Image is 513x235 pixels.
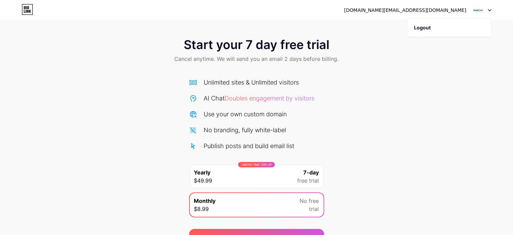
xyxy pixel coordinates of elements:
[204,125,286,135] div: No branding, fully white-label
[225,95,315,102] span: Doubles engagement by visitors
[344,7,466,14] div: [DOMAIN_NAME][EMAIL_ADDRESS][DOMAIN_NAME]
[204,141,294,150] div: Publish posts and build email list
[204,110,287,119] div: Use your own custom domain
[194,168,211,177] span: Yearly
[194,197,216,205] span: Monthly
[309,205,319,213] span: trial
[304,168,319,177] span: 7-day
[175,55,339,63] span: Cancel anytime. We will send you an email 2 days before billing.
[300,197,319,205] span: No free
[238,162,275,167] div: LIMITED TIME : 50% off
[471,4,484,17] img: nimchistore
[407,19,491,37] li: Logout
[204,78,299,87] div: Unlimited sites & Unlimited visitors
[204,94,315,103] div: AI Chat
[194,205,209,213] span: $8.99
[194,177,212,185] span: $49.99
[184,38,329,51] span: Start your 7 day free trial
[298,177,319,185] span: free trial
